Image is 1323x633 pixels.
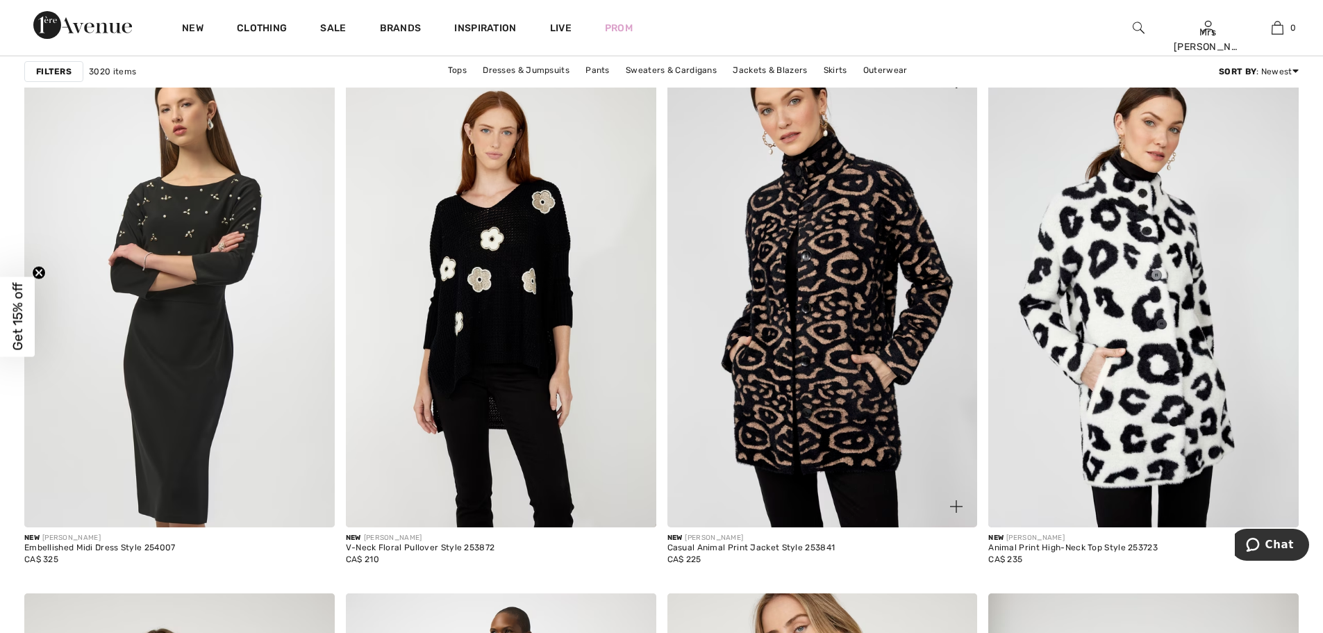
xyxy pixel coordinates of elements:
strong: Sort By [1219,67,1256,76]
a: Tops [441,61,474,79]
a: 0 [1243,19,1311,36]
img: search the website [1133,19,1145,36]
a: Sign In [1202,21,1214,34]
a: Prom [605,21,633,35]
img: My Info [1202,19,1214,36]
span: 0 [1290,22,1296,34]
div: [PERSON_NAME] [346,533,495,543]
a: Sale [320,22,346,37]
span: New [346,534,361,542]
div: Animal Print High-Neck Top Style 253723 [988,543,1158,553]
a: Clothing [237,22,287,37]
div: Casual Animal Print Jacket Style 253841 [667,543,835,553]
div: : Newest [1219,65,1299,78]
span: CA$ 325 [24,554,58,564]
img: My Bag [1272,19,1283,36]
span: New [988,534,1004,542]
span: 3020 items [89,65,136,78]
a: Outerwear [856,61,915,79]
div: [PERSON_NAME] [24,533,176,543]
div: V-Neck Floral Pullover Style 253872 [346,543,495,553]
img: plus_v2.svg [950,500,963,513]
div: [PERSON_NAME] [667,533,835,543]
a: Sweaters & Cardigans [619,61,724,79]
a: Dresses & Jumpsuits [476,61,576,79]
a: Pants [579,61,617,79]
img: 1ère Avenue [33,11,132,39]
span: CA$ 235 [988,554,1022,564]
div: Embellished Midi Dress Style 254007 [24,543,176,553]
button: Close teaser [32,265,46,279]
span: New [667,534,683,542]
div: Mrs [PERSON_NAME] [1174,25,1242,54]
img: V-Neck Floral Pullover Style 253872. Black [346,62,656,527]
div: [PERSON_NAME] [988,533,1158,543]
img: Embellished Midi Dress Style 254007. Black [24,62,335,527]
a: New [182,22,203,37]
a: Live [550,21,572,35]
span: CA$ 225 [667,554,701,564]
strong: Filters [36,65,72,78]
a: Skirts [817,61,854,79]
span: CA$ 210 [346,554,379,564]
a: Brands [380,22,422,37]
iframe: Opens a widget where you can chat to one of our agents [1235,529,1309,564]
a: Casual Animal Print Jacket Style 253841. Black/Beige [667,62,978,527]
a: Jackets & Blazers [726,61,814,79]
img: Animal Print High-Neck Top Style 253723. Off White/Black [988,62,1299,527]
span: Get 15% off [10,283,26,351]
span: Inspiration [454,22,516,37]
span: New [24,534,40,542]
